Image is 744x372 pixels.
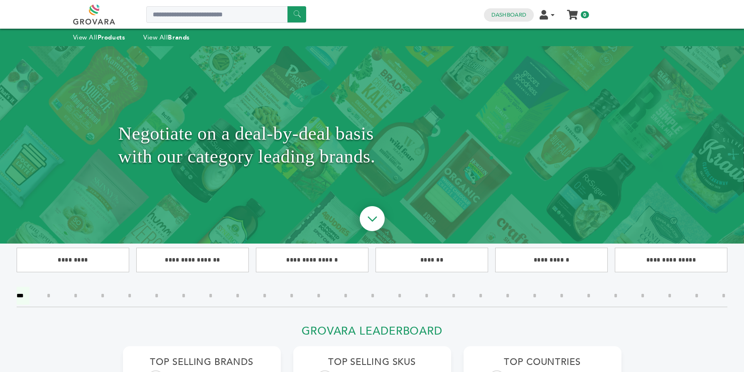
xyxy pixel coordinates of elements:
strong: Products [98,33,125,42]
h1: Negotiate on a deal-by-deal basis with our category leading brands. [118,67,626,223]
a: View AllProducts [73,33,125,42]
input: Search a product or brand... [146,6,306,23]
a: View AllBrands [143,33,190,42]
a: Dashboard [491,11,526,19]
h2: Grovara Leaderboard [123,325,621,342]
span: 0 [581,11,589,18]
strong: Brands [168,33,189,42]
a: My Cart [567,7,577,16]
img: ourBrandsHeroArrow.png [350,198,394,242]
